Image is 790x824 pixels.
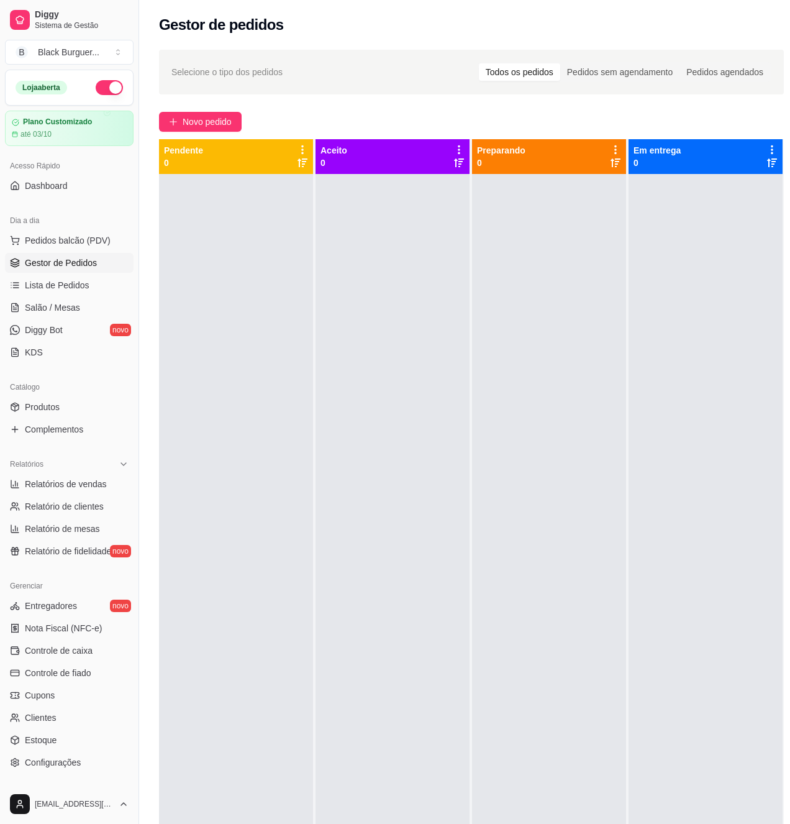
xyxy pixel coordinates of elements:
button: Novo pedido [159,112,242,132]
a: KDS [5,342,134,362]
a: Relatório de fidelidadenovo [5,541,134,561]
a: Diggy Botnovo [5,320,134,340]
button: [EMAIL_ADDRESS][DOMAIN_NAME] [5,789,134,819]
span: Relatório de fidelidade [25,545,111,557]
p: 0 [477,157,525,169]
span: KDS [25,346,43,359]
div: Pedidos agendados [679,63,770,81]
span: [EMAIL_ADDRESS][DOMAIN_NAME] [35,799,114,809]
span: Controle de caixa [25,644,93,657]
a: Entregadoresnovo [5,596,134,616]
p: 0 [164,157,203,169]
p: Preparando [477,144,525,157]
span: Relatório de mesas [25,523,100,535]
span: Sistema de Gestão [35,21,129,30]
a: Complementos [5,419,134,439]
a: Produtos [5,397,134,417]
span: Controle de fiado [25,667,91,679]
button: Alterar Status [96,80,123,95]
div: Dia a dia [5,211,134,231]
a: Nota Fiscal (NFC-e) [5,618,134,638]
span: Cupons [25,689,55,702]
span: plus [169,117,178,126]
div: Pedidos sem agendamento [560,63,679,81]
span: Complementos [25,423,83,436]
a: Lista de Pedidos [5,275,134,295]
a: Controle de caixa [5,641,134,661]
a: Relatório de mesas [5,519,134,539]
a: Plano Customizadoaté 03/10 [5,111,134,146]
span: Configurações [25,756,81,769]
span: Gestor de Pedidos [25,257,97,269]
span: Diggy [35,9,129,21]
p: Pendente [164,144,203,157]
a: Configurações [5,753,134,772]
span: Dashboard [25,180,68,192]
div: Catálogo [5,377,134,397]
a: Clientes [5,708,134,728]
span: Lista de Pedidos [25,279,89,291]
p: Em entrega [633,144,681,157]
span: Clientes [25,712,57,724]
span: Selecione o tipo dos pedidos [171,65,283,79]
p: 0 [320,157,347,169]
a: Cupons [5,685,134,705]
a: Relatórios de vendas [5,474,134,494]
a: Salão / Mesas [5,298,134,318]
span: Relatórios [10,459,43,469]
article: Plano Customizado [23,117,92,127]
span: Estoque [25,734,57,746]
a: Estoque [5,730,134,750]
span: Relatórios de vendas [25,478,107,490]
h2: Gestor de pedidos [159,15,284,35]
span: Entregadores [25,600,77,612]
article: até 03/10 [20,129,52,139]
a: Relatório de clientes [5,497,134,516]
div: Black Burguer ... [38,46,99,58]
div: Loja aberta [16,81,67,94]
span: Salão / Mesas [25,301,80,314]
a: Gestor de Pedidos [5,253,134,273]
div: Todos os pedidos [479,63,560,81]
span: Relatório de clientes [25,500,104,513]
span: Diggy Bot [25,324,63,336]
span: Pedidos balcão (PDV) [25,234,111,247]
a: DiggySistema de Gestão [5,5,134,35]
button: Pedidos balcão (PDV) [5,231,134,250]
div: Acesso Rápido [5,156,134,176]
span: Novo pedido [183,115,232,129]
div: Gerenciar [5,576,134,596]
a: Controle de fiado [5,663,134,683]
span: B [16,46,28,58]
button: Select a team [5,40,134,65]
p: Aceito [320,144,347,157]
span: Nota Fiscal (NFC-e) [25,622,102,634]
p: 0 [633,157,681,169]
a: Dashboard [5,176,134,196]
span: Produtos [25,401,60,413]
